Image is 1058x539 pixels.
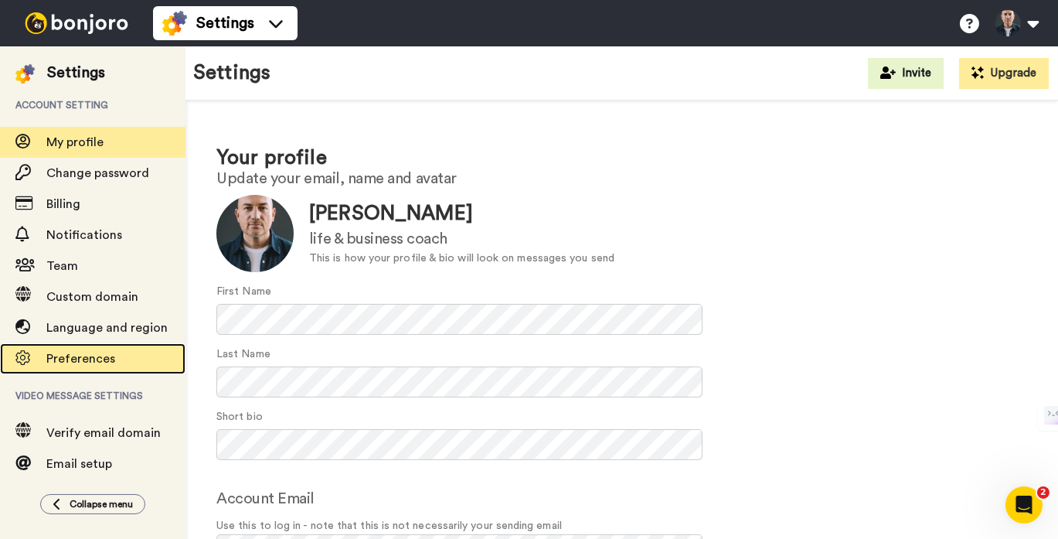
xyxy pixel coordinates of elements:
[46,322,168,334] span: Language and region
[46,353,115,365] span: Preferences
[1037,486,1049,499] span: 2
[1005,486,1043,524] iframe: Intercom live chat
[216,346,270,363] label: Last Name
[46,136,104,148] span: My profile
[46,427,161,439] span: Verify email domain
[868,58,944,89] button: Invite
[46,458,112,470] span: Email setup
[15,64,35,84] img: settings-colored.svg
[309,228,614,251] div: life & business coach
[46,229,122,241] span: Notifications
[47,62,105,84] div: Settings
[40,494,145,514] button: Collapse menu
[70,498,133,510] span: Collapse menu
[193,62,270,84] h1: Settings
[309,200,614,228] div: [PERSON_NAME]
[216,284,271,300] label: First Name
[46,167,149,179] span: Change password
[19,12,134,34] img: bj-logo-header-white.svg
[216,518,1027,534] span: Use this to log in - note that this is not necessarily your sending email
[46,260,78,272] span: Team
[162,11,187,36] img: settings-colored.svg
[46,198,80,210] span: Billing
[216,147,1027,169] h1: Your profile
[959,58,1049,89] button: Upgrade
[196,12,254,34] span: Settings
[216,170,1027,187] h2: Update your email, name and avatar
[216,409,263,425] label: Short bio
[216,487,315,510] label: Account Email
[46,291,138,303] span: Custom domain
[309,251,614,267] div: This is how your profile & bio will look on messages you send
